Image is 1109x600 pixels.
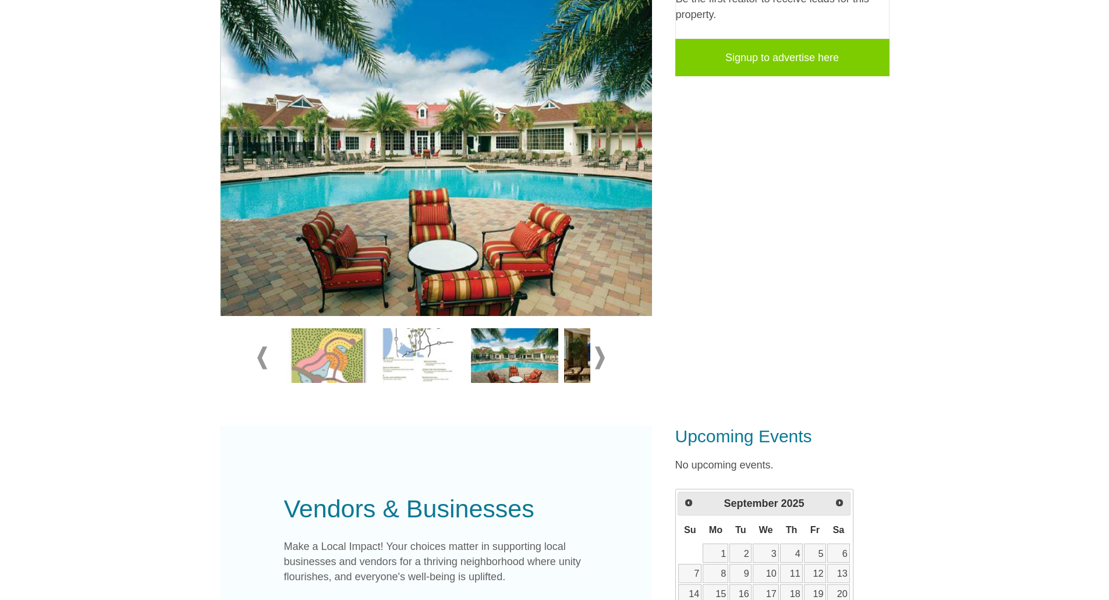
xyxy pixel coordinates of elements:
[703,564,728,583] a: 8
[827,564,850,583] a: 13
[781,498,805,509] span: 2025
[703,544,728,563] a: 1
[804,544,826,563] a: 5
[827,544,850,563] a: 6
[684,498,693,507] span: Prev
[759,524,773,535] span: Wednesday
[709,524,722,535] span: Monday
[729,564,752,583] a: 9
[284,490,588,528] div: Vendors & Businesses
[675,426,890,447] h3: Upcoming Events
[780,564,803,583] a: 11
[810,524,820,535] span: Friday
[678,564,701,583] a: 7
[835,498,844,507] span: Next
[804,564,826,583] a: 12
[284,539,588,585] p: Make a Local Impact! Your choices matter in supporting local businesses and vendors for a thrivin...
[780,544,803,563] a: 4
[729,544,752,563] a: 2
[724,498,778,509] span: September
[735,524,746,535] span: Tuesday
[832,524,844,535] span: Saturday
[679,494,698,512] a: Prev
[753,544,779,563] a: 3
[753,564,779,583] a: 10
[684,524,696,535] span: Sunday
[830,494,849,512] a: Next
[675,39,890,76] a: Signup to advertise here
[786,524,798,535] span: Thursday
[675,457,890,473] p: No upcoming events.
